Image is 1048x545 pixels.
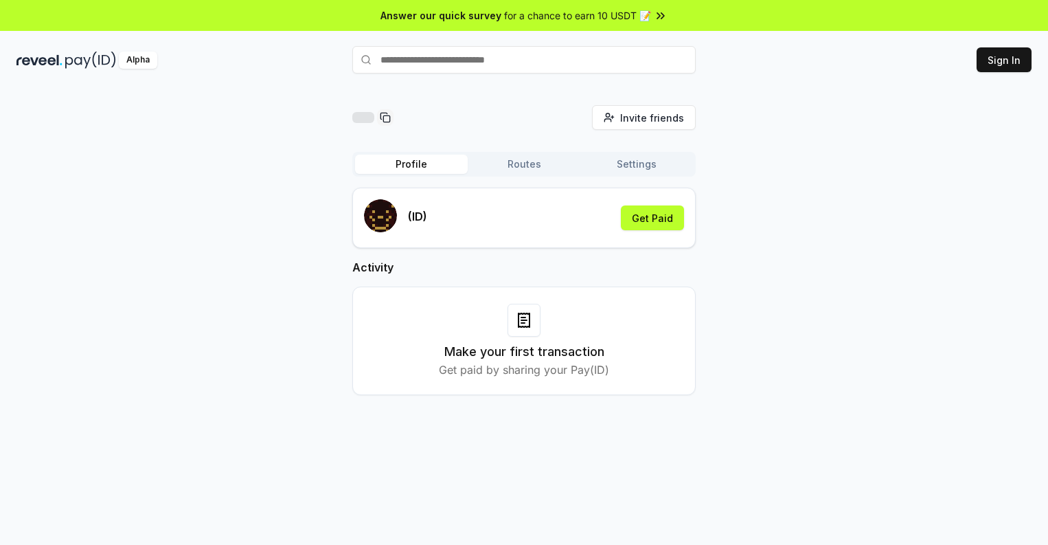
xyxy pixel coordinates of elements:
img: reveel_dark [16,52,62,69]
span: for a chance to earn 10 USDT 📝 [504,8,651,23]
button: Profile [355,155,468,174]
span: Invite friends [620,111,684,125]
button: Invite friends [592,105,696,130]
button: Get Paid [621,205,684,230]
p: Get paid by sharing your Pay(ID) [439,362,609,378]
p: (ID) [408,208,427,225]
span: Answer our quick survey [380,8,501,23]
h3: Make your first transaction [444,342,604,362]
button: Settings [580,155,693,174]
h2: Activity [352,259,696,276]
div: Alpha [119,52,157,69]
button: Sign In [977,47,1032,72]
button: Routes [468,155,580,174]
img: pay_id [65,52,116,69]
